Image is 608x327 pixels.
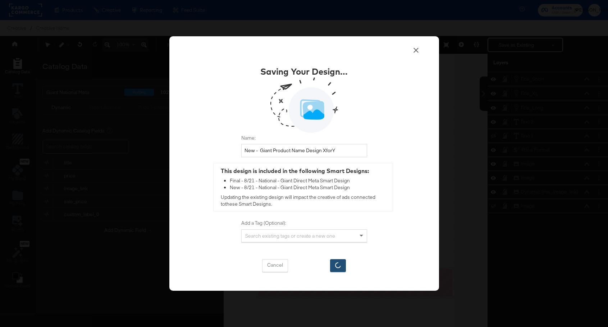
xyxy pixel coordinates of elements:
[214,163,393,211] div: Updating the existing design will impact the creative of ads connected to these Smart Designs .
[260,65,348,78] div: Saving Your Design...
[221,167,389,175] div: This design is included in the following Smart Designs:
[230,177,389,184] div: Final - 8/21 - National - Giant Direct Meta Smart Design
[241,135,367,141] label: Name:
[230,184,389,191] div: New - 8/21 - National - Giant Direct Meta Smart Design
[242,230,367,242] div: Search existing tags or create a new one
[262,259,288,272] button: Cancel
[241,220,367,226] label: Add a Tag (Optional):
